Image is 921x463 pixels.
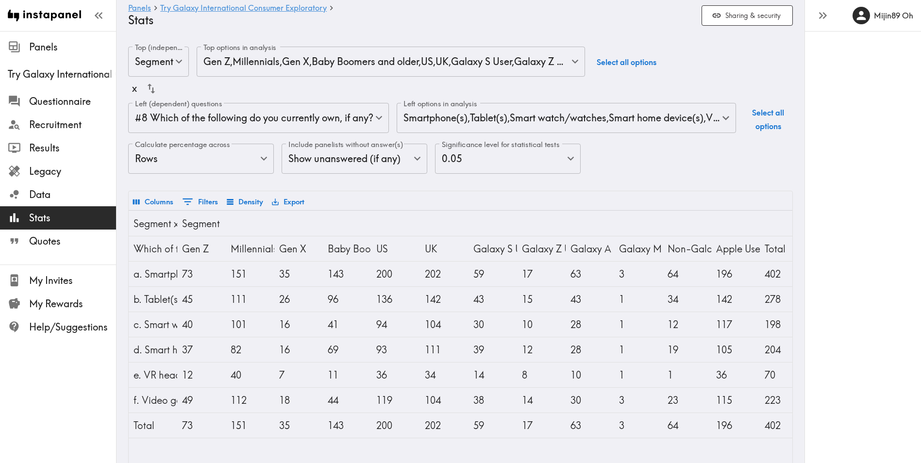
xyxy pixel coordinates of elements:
div: 64 [668,262,706,286]
div: Total [134,413,172,438]
span: Recruitment [29,118,116,132]
div: 7 [279,363,318,387]
div: 196 [716,262,755,286]
div: Gen Z , Millennials , Gen X , Baby Boomers and older , US , UK , Galaxy S User , Galaxy Z User , ... [197,47,585,77]
div: 119 [376,388,415,413]
div: Which of the following do you currently own, if any? [134,236,172,261]
div: 59 [473,262,512,286]
div: 73 [182,413,221,438]
div: Rows [128,144,274,174]
label: Include panelists without answer(s) [288,139,403,150]
div: 142 [716,287,755,312]
div: 1 [619,287,658,312]
div: 37 [182,337,221,362]
div: Apple User [716,236,755,261]
div: 200 [376,262,415,286]
div: 112 [231,388,269,413]
span: Help/Suggestions [29,320,116,334]
div: 43 [570,287,609,312]
span: Legacy [29,165,116,178]
div: 73 [182,262,221,286]
div: d. Smart home device(s) [134,337,172,362]
div: Smartphone(s) , Tablet(s) , Smart watch/watches , Smart home device(s) , VR headset(s) , Video ga... [397,103,736,133]
div: 12 [522,337,561,362]
div: a. Smartphone(s) [134,262,172,286]
div: 402 [765,413,804,438]
div: 1 [619,312,658,337]
div: 202 [425,262,464,286]
div: Galaxy Z User [522,236,561,261]
div: 143 [328,262,367,286]
div: Total [765,236,804,261]
span: Stats [29,211,116,225]
span: My Rewards [29,297,116,311]
button: Select all options [744,103,793,136]
div: 101 [231,312,269,337]
label: Significance level for statistical tests [442,139,559,150]
button: Sharing & security [702,5,793,26]
span: Try Galaxy International Consumer Exploratory [8,67,116,81]
div: 41 [328,312,367,337]
div: 49 [182,388,221,413]
span: Data [29,188,116,201]
div: 38 [473,388,512,413]
div: 40 [182,312,221,337]
div: UK [425,236,464,261]
div: 3 [619,413,658,438]
div: 3 [619,262,658,286]
div: Gen Z [182,236,221,261]
div: Millennials [231,236,269,261]
div: 104 [425,312,464,337]
div: 151 [231,413,269,438]
div: 198 [765,312,804,337]
div: 30 [473,312,512,337]
div: 3 [619,388,658,413]
div: b. Tablet(s) [134,287,172,312]
div: 143 [328,413,367,438]
span: My Invites [29,274,116,287]
div: Galaxy A User [570,236,609,261]
div: f. Video game console(s) [134,388,172,413]
span: Panels [29,40,116,54]
div: 44 [328,388,367,413]
div: 63 [570,413,609,438]
label: Left (dependent) questions [135,99,222,109]
div: 45 [182,287,221,312]
div: 14 [522,388,561,413]
div: 278 [765,287,804,312]
div: #8 Which of the following do you currently own, if any? [128,103,389,133]
div: 1 [619,337,658,362]
div: 34 [425,363,464,387]
div: 17 [522,413,561,438]
div: Show unanswered (if any) [282,144,427,174]
div: Galaxy S User [473,236,512,261]
div: 28 [570,312,609,337]
div: 16 [279,312,318,337]
div: 36 [716,363,755,387]
div: 12 [668,312,706,337]
a: Panels [128,4,151,13]
button: Density [224,194,266,210]
div: 196 [716,413,755,438]
label: Left options in analysis [403,99,477,109]
div: 151 [231,262,269,286]
div: 10 [570,363,609,387]
div: 28 [570,337,609,362]
a: Try Galaxy International Consumer Exploratory [160,4,327,13]
div: 10 [522,312,561,337]
div: e. VR headset(s) [134,363,172,387]
div: x [132,78,137,99]
div: 70 [765,363,804,387]
h4: Stats [128,13,694,27]
div: 223 [765,388,804,413]
div: 96 [328,287,367,312]
div: 115 [716,388,755,413]
div: 200 [376,413,415,438]
div: 105 [716,337,755,362]
span: Quotes [29,234,116,248]
span: Results [29,141,116,155]
div: 111 [425,337,464,362]
div: 204 [765,337,804,362]
span: Questionnaire [29,95,116,108]
div: 43 [473,287,512,312]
